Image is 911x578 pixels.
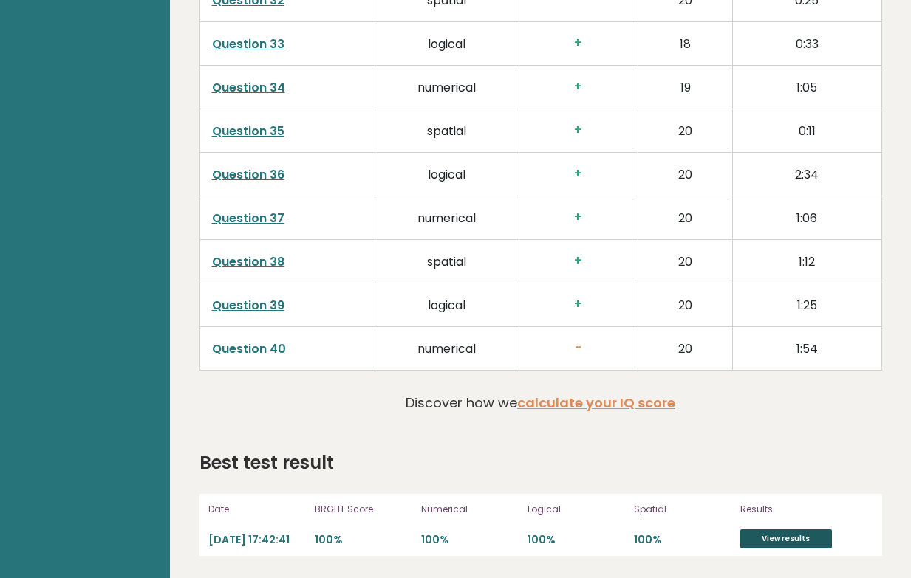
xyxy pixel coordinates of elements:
[531,166,626,182] h3: +
[638,326,732,370] td: 20
[375,196,519,239] td: numerical
[733,109,881,152] td: 0:11
[531,253,626,269] h3: +
[733,326,881,370] td: 1:54
[212,340,286,357] a: Question 40
[406,393,675,413] p: Discover how we
[375,152,519,196] td: logical
[375,21,519,65] td: logical
[212,166,284,183] a: Question 36
[421,533,519,547] p: 100%
[733,152,881,196] td: 2:34
[212,297,284,314] a: Question 39
[315,533,412,547] p: 100%
[634,503,731,516] p: Spatial
[733,239,881,283] td: 1:12
[212,253,284,270] a: Question 38
[638,109,732,152] td: 20
[375,239,519,283] td: spatial
[531,297,626,312] h3: +
[531,210,626,225] h3: +
[733,65,881,109] td: 1:05
[212,123,284,140] a: Question 35
[199,450,334,476] h2: Best test result
[531,35,626,51] h3: +
[212,35,284,52] a: Question 33
[733,196,881,239] td: 1:06
[517,393,675,412] a: calculate your IQ score
[638,196,732,239] td: 20
[740,503,873,516] p: Results
[638,65,732,109] td: 19
[638,21,732,65] td: 18
[375,65,519,109] td: numerical
[315,503,412,516] p: BRGHT Score
[375,109,519,152] td: spatial
[212,79,285,96] a: Question 34
[740,529,832,548] a: View results
[212,210,284,227] a: Question 37
[531,79,626,94] h3: +
[638,283,732,326] td: 20
[208,533,306,547] p: [DATE] 17:42:41
[375,326,519,370] td: numerical
[375,283,519,326] td: logical
[528,533,625,547] p: 100%
[208,503,306,516] p: Date
[638,152,732,196] td: 20
[421,503,519,516] p: Numerical
[638,239,732,283] td: 20
[733,283,881,326] td: 1:25
[634,533,731,547] p: 100%
[531,123,626,138] h3: +
[733,21,881,65] td: 0:33
[528,503,625,516] p: Logical
[531,340,626,356] h3: -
